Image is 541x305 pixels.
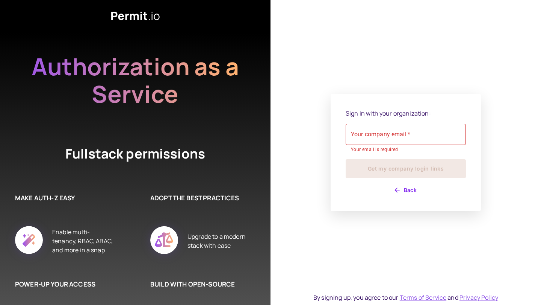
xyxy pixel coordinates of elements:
h4: Fullstack permissions [38,145,233,163]
h6: MAKE AUTH-Z EASY [15,193,113,203]
h6: POWER-UP YOUR ACCESS [15,279,113,289]
p: Sign in with your organization: [346,109,466,118]
h6: BUILD WITH OPEN-SOURCE [150,279,248,289]
div: By signing up, you agree to our and [313,293,498,302]
a: Privacy Policy [459,293,498,302]
div: Upgrade to a modern stack with ease [187,218,248,264]
button: Back [346,184,466,196]
button: Get my company login links [346,159,466,178]
h2: Authorization as a Service [8,53,263,108]
p: Your email is required [351,146,461,154]
a: Terms of Service [400,293,446,302]
div: Enable multi-tenancy, RBAC, ABAC, and more in a snap [52,218,113,264]
h6: ADOPT THE BEST PRACTICES [150,193,248,203]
